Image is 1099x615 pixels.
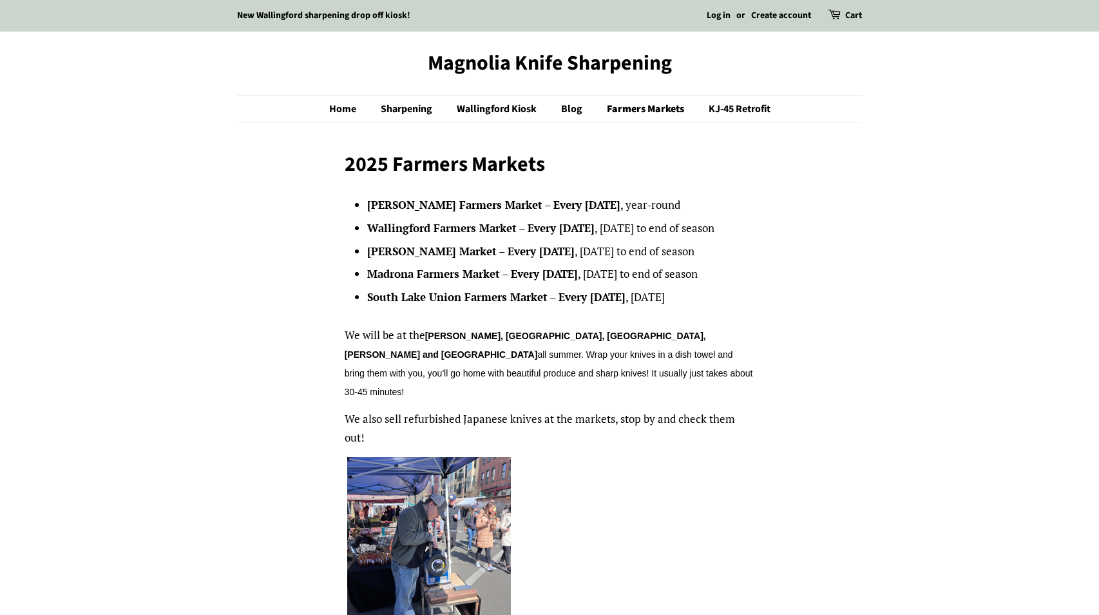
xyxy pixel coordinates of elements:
a: KJ-45 Retrofit [699,96,770,122]
p: We will be at the [345,326,755,401]
strong: Every [DATE] [553,197,620,212]
strong: Madrona Farmers Market [367,266,500,281]
a: Blog [551,96,595,122]
h1: 2025 Farmers Markets [345,152,755,177]
strong: Every [DATE] [528,220,595,235]
li: – , [DATE] to end of season [367,219,755,238]
strong: South Lake Union Farmers Market [367,289,548,304]
li: – , [DATE] to end of season [367,265,755,284]
strong: Wallingford Farmers Market [367,220,517,235]
a: Magnolia Knife Sharpening [237,51,862,75]
strong: [PERSON_NAME] Market [367,244,497,259]
a: Home [329,96,369,122]
li: – , [DATE] to end of season [367,242,755,261]
li: – , year-round [367,196,755,215]
a: Log in [707,9,731,22]
p: We also sell refurbished Japanese knives at the markets, stop by and check them out! [345,410,755,447]
li: – , [DATE] [367,288,755,307]
a: New Wallingford sharpening drop off kiosk! [237,9,410,22]
strong: Every [DATE] [559,289,626,304]
strong: Every [DATE] [508,244,575,259]
a: Cart [845,8,862,24]
span: all summer. Wrap your knives in a dish towel and bring them with you, you'll go home with beautif... [345,349,753,397]
a: Sharpening [371,96,445,122]
a: Farmers Markets [597,96,697,122]
strong: [PERSON_NAME] Farmers Market [367,197,542,212]
a: Wallingford Kiosk [447,96,549,122]
a: Create account [751,9,811,22]
li: or [736,8,745,24]
strong: [PERSON_NAME], [GEOGRAPHIC_DATA], [GEOGRAPHIC_DATA], [PERSON_NAME] and [GEOGRAPHIC_DATA] [345,331,706,360]
strong: Every [DATE] [511,266,578,281]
